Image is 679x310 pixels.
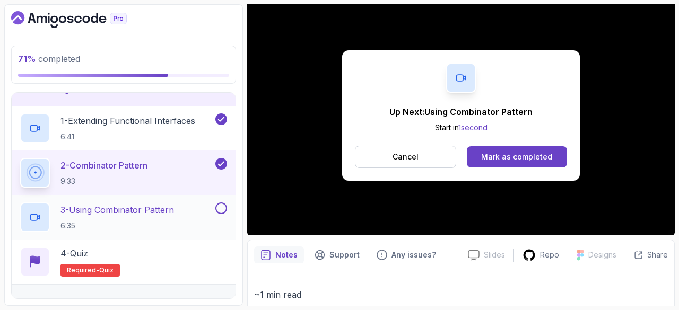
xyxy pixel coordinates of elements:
button: Cancel [355,146,456,168]
p: Slides [484,250,505,260]
p: Cancel [393,152,419,162]
button: 3-Using Combinator Pattern6:35 [20,202,227,232]
p: 6:35 [60,220,174,231]
span: quiz [99,266,114,274]
p: 1 - Extending Functional Interfaces [60,114,195,127]
button: 1-Extending Functional Interfaces6:41 [20,113,227,143]
p: Support [329,250,360,260]
p: 9:33 [60,176,147,187]
p: 6:41 [60,131,195,142]
p: Any issues? [391,250,436,260]
button: 4-QuizRequired-quiz [20,247,227,277]
button: Support button [308,246,366,263]
span: 71 % [18,54,36,64]
button: Feedback button [370,246,442,263]
p: Up Next: Using Combinator Pattern [389,105,533,118]
span: 1 second [458,123,488,132]
p: 3 - Using Combinator Pattern [60,203,174,216]
a: Dashboard [11,11,151,28]
span: completed [18,54,80,64]
div: Mark as completed [481,152,552,162]
p: Start in [389,122,533,133]
h3: 5 - Beyond Functions [20,295,100,308]
p: ~1 min read [254,287,668,302]
button: Share [625,250,668,260]
button: 2-Combinator Pattern9:33 [20,158,227,188]
p: Notes [275,250,298,260]
a: Repo [514,249,568,262]
p: Designs [588,250,616,260]
p: 2 - Combinator Pattern [60,159,147,172]
p: Share [647,250,668,260]
button: Mark as completed [467,146,567,167]
button: notes button [254,246,304,263]
span: Required- [67,266,99,274]
p: 4 - Quiz [60,247,88,260]
p: Repo [540,250,559,260]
